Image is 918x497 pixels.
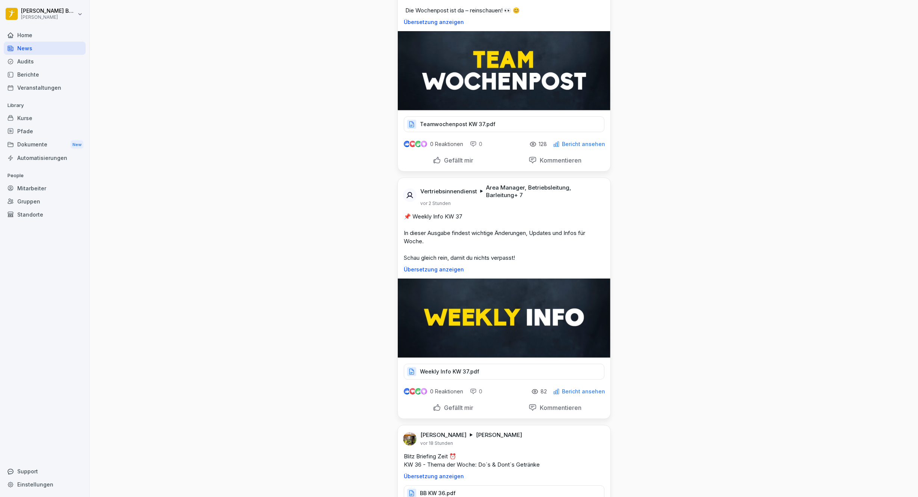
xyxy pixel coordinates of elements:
[470,388,482,395] div: 0
[420,368,479,375] p: Weekly Info KW 37.pdf
[4,465,86,478] div: Support
[410,141,415,147] img: love
[4,151,86,164] a: Automatisierungen
[421,141,427,148] img: inspiring
[4,99,86,111] p: Library
[539,141,547,147] p: 128
[403,432,417,446] img: ahtvx1qdgs31qf7oeejj87mb.png
[4,42,86,55] a: News
[404,19,604,25] p: Übersetzung anzeigen
[4,195,86,208] a: Gruppen
[476,431,522,439] p: [PERSON_NAME]
[441,157,473,164] p: Gefällt mir
[420,489,456,497] p: BB KW 36.pdf
[4,182,86,195] a: Mitarbeiter
[4,208,86,221] a: Standorte
[4,125,86,138] a: Pfade
[430,389,463,395] p: 0 Reaktionen
[4,170,86,182] p: People
[420,431,467,439] p: [PERSON_NAME]
[537,157,581,164] p: Kommentieren
[404,389,410,395] img: like
[470,140,482,148] div: 0
[562,141,605,147] p: Bericht ansehen
[410,389,415,394] img: love
[441,404,473,411] p: Gefällt mir
[71,140,83,149] div: New
[420,120,495,128] p: Teamwochenpost KW 37.pdf
[4,29,86,42] a: Home
[541,389,547,395] p: 82
[4,81,86,94] a: Veranstaltungen
[404,473,604,479] p: Übersetzung anzeigen
[404,123,604,130] a: Teamwochenpost KW 37.pdf
[562,389,605,395] p: Bericht ansehen
[4,111,86,125] a: Kurse
[404,370,604,378] a: Weekly Info KW 37.pdf
[537,404,581,411] p: Kommentieren
[486,184,601,199] p: Area Manager, Betriebsleitung, Barleitung + 7
[421,388,427,395] img: inspiring
[4,138,86,152] div: Dokumente
[430,141,463,147] p: 0 Reaktionen
[415,388,421,395] img: celebrate
[398,279,610,358] img: pnqd11m1ldbuej3d5e71yr9q.png
[398,31,610,110] img: y71clczu7k497bi9yol2zikg.png
[404,452,604,469] p: Blitz Briefing Zeit ⏰ KW 36 - Thema der Woche: Do´s & Dont´s Getränke
[404,212,604,262] p: 📌 Weekly Info KW 37 In dieser Ausgabe findest wichtige Änderungen, Updates und Infos für Woche. S...
[21,15,76,20] p: [PERSON_NAME]
[420,188,477,195] p: Vertriebsinnendienst
[4,478,86,491] a: Einstellungen
[4,68,86,81] a: Berichte
[415,141,421,147] img: celebrate
[404,267,604,273] p: Übersetzung anzeigen
[4,55,86,68] a: Audits
[420,440,453,446] p: vor 18 Stunden
[404,141,410,147] img: like
[420,200,451,206] p: vor 2 Stunden
[4,138,86,152] a: DokumenteNew
[21,8,76,14] p: [PERSON_NAME] Bogomolec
